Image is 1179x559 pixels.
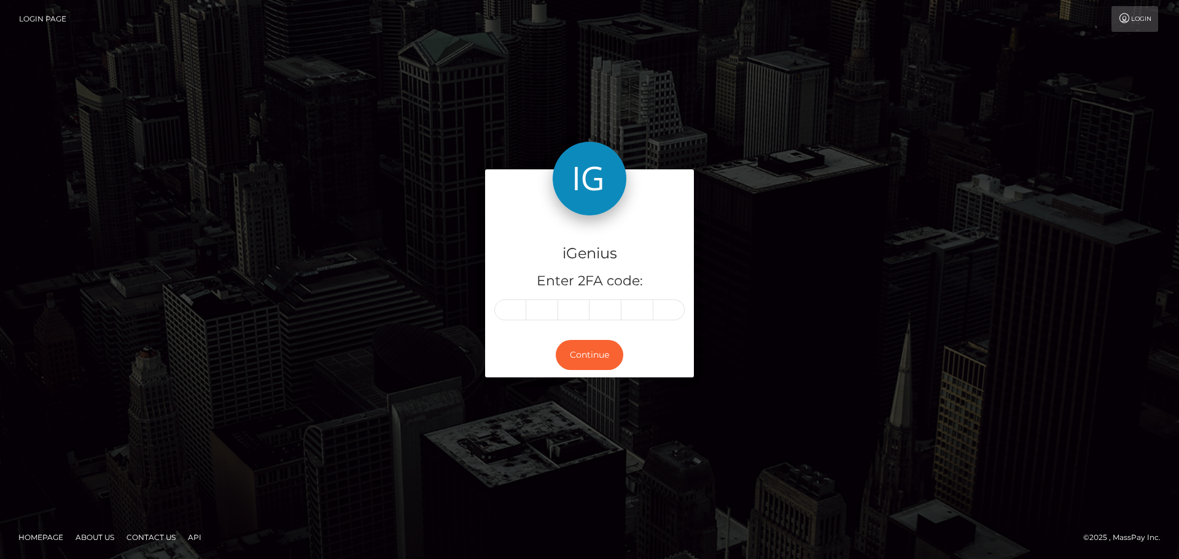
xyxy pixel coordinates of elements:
[183,528,206,547] a: API
[494,243,685,264] h4: iGenius
[1083,531,1170,544] div: © 2025 , MassPay Inc.
[1111,6,1158,32] a: Login
[553,142,626,215] img: iGenius
[122,528,181,547] a: Contact Us
[556,340,623,370] button: Continue
[494,272,685,291] h5: Enter 2FA code:
[14,528,68,547] a: Homepage
[71,528,119,547] a: About Us
[19,6,66,32] a: Login Page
